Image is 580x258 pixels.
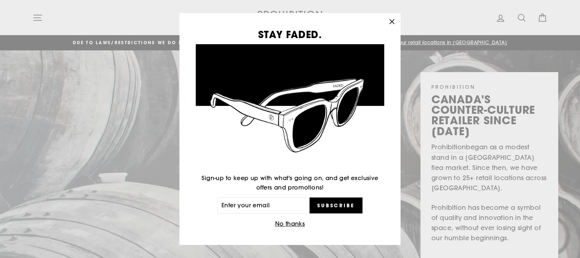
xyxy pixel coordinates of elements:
button: Subscribe [310,197,362,213]
p: Sign-up to keep up with what's going on, and get exclusive offers and promotions! [196,174,384,192]
h3: STAY FADED. [196,29,384,39]
button: No thanks [273,219,307,229]
span: Subscribe [317,202,355,209]
input: Enter your email [217,197,310,213]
